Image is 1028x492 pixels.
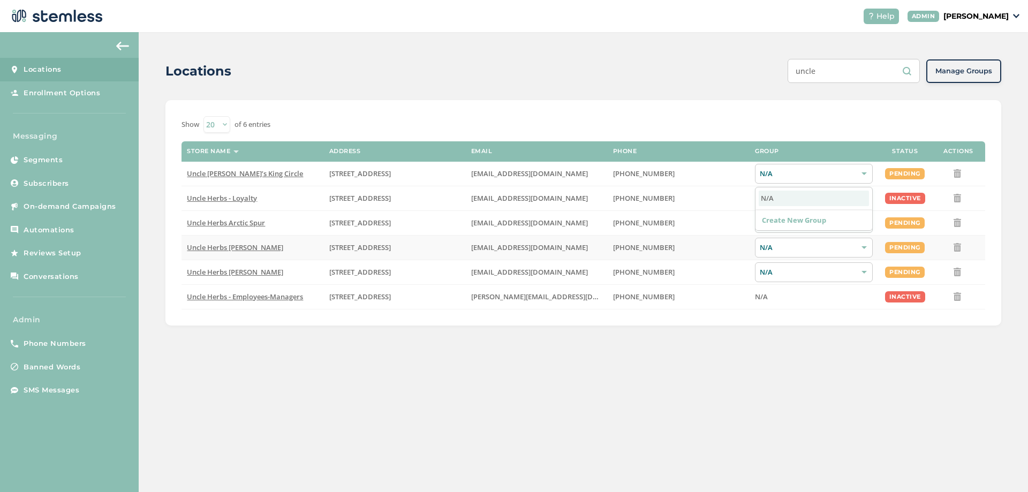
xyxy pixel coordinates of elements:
span: Uncle Herbs - Loyalty [187,193,257,203]
label: N/A [755,292,873,301]
div: inactive [885,291,925,302]
span: Conversations [24,271,79,282]
span: Enrollment Options [24,88,100,99]
div: ADMIN [908,11,940,22]
span: [EMAIL_ADDRESS][DOMAIN_NAME] [471,169,588,178]
h2: Locations [165,62,231,81]
span: Reviews Setup [24,248,81,259]
iframe: Chat Widget [974,441,1028,492]
label: Uncle Herbs Arctic Spur [187,218,318,228]
span: Uncle Herbs - Employees-Managers [187,292,303,301]
div: pending [885,267,925,278]
label: Store name [187,148,230,155]
label: Uncle Herb’s King Circle [187,169,318,178]
span: [STREET_ADDRESS] [329,292,391,301]
span: Uncle Herbs [PERSON_NAME] [187,243,283,252]
span: [STREET_ADDRESS] [329,193,391,203]
label: christian@uncleherbsak.com [471,268,602,277]
label: of 6 entries [235,119,270,130]
label: (907) 330-7833 [613,243,744,252]
label: (907) 330-7833 [613,268,744,277]
label: 209 King Circle [329,194,460,203]
li: Create New Group [755,209,872,230]
span: Manage Groups [935,66,992,77]
span: On-demand Campaigns [24,201,116,212]
label: Uncle Herbs Homer [187,268,318,277]
label: Uncle Herbs - Employees-Managers [187,292,318,301]
li: N/A [759,191,869,206]
span: Help [876,11,895,22]
img: icon-sort-1e1d7615.svg [233,150,239,153]
span: [PHONE_NUMBER] [613,292,675,301]
div: N/A [755,262,873,282]
span: [PHONE_NUMBER] [613,193,675,203]
label: (907) 330-7833 [613,169,744,178]
label: (907) 330-7833 [613,194,744,203]
label: Uncle Herbs Boniface [187,243,318,252]
span: [STREET_ADDRESS] [329,218,391,228]
span: [STREET_ADDRESS] [329,169,391,178]
span: [PHONE_NUMBER] [613,267,675,277]
label: (907) 330-7833 [613,218,744,228]
span: [STREET_ADDRESS] [329,243,391,252]
p: [PERSON_NAME] [943,11,1009,22]
span: [PHONE_NUMBER] [613,243,675,252]
span: Segments [24,155,63,165]
label: Show [182,119,199,130]
label: christian@uncleherbsak.com [471,218,602,228]
span: [PHONE_NUMBER] [613,218,675,228]
span: Uncle [PERSON_NAME]’s King Circle [187,169,303,178]
label: Uncle Herbs - Loyalty [187,194,318,203]
span: [PERSON_NAME][EMAIL_ADDRESS][DOMAIN_NAME] [471,292,642,301]
span: Locations [24,64,62,75]
label: christian@uncleherbsak.com [471,169,602,178]
span: [STREET_ADDRESS] [329,267,391,277]
label: Email [471,148,493,155]
label: (503) 384-2955 [613,292,744,301]
span: SMS Messages [24,385,79,396]
div: pending [885,168,925,179]
span: Banned Words [24,362,80,373]
div: inactive [885,193,925,204]
label: 209 King Circle [329,218,460,228]
span: [PHONE_NUMBER] [613,169,675,178]
div: N/A [755,164,873,184]
label: Phone [613,148,637,155]
div: N/A [755,238,873,258]
label: Address [329,148,361,155]
div: pending [885,217,925,229]
th: Actions [932,141,985,162]
span: [EMAIL_ADDRESS][DOMAIN_NAME] [471,218,588,228]
input: Search [788,59,920,83]
img: icon-help-white-03924b79.svg [868,13,874,19]
label: 209 King Circle [329,243,460,252]
button: Manage Groups [926,59,1001,83]
label: Group [755,148,779,155]
span: [EMAIL_ADDRESS][DOMAIN_NAME] [471,243,588,252]
span: Uncle Herbs Arctic Spur [187,218,265,228]
span: Subscribers [24,178,69,189]
span: Automations [24,225,74,236]
label: christian@uncleherbsak.com [471,194,602,203]
span: Uncle Herbs [PERSON_NAME] [187,267,283,277]
span: [EMAIL_ADDRESS][DOMAIN_NAME] [471,267,588,277]
label: kevin@uncleherbsak.com [471,292,602,301]
img: icon_down-arrow-small-66adaf34.svg [1013,14,1019,18]
label: christian@uncleherbsak.com [471,243,602,252]
div: pending [885,242,925,253]
img: logo-dark-0685b13c.svg [9,5,103,27]
label: 209 King Circle [329,169,460,178]
img: icon-arrow-back-accent-c549486e.svg [116,42,129,50]
span: Phone Numbers [24,338,86,349]
span: [EMAIL_ADDRESS][DOMAIN_NAME] [471,193,588,203]
label: 209 King Circle [329,268,460,277]
label: Status [892,148,918,155]
label: 209 King Circle [329,292,460,301]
